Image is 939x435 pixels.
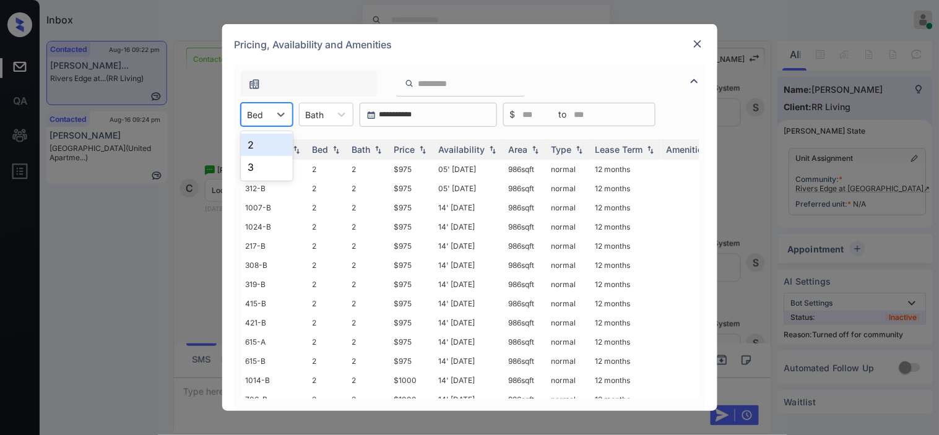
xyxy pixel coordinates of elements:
td: 2 [308,217,347,236]
td: 2 [308,160,347,179]
td: normal [547,371,591,390]
td: $975 [389,160,434,179]
td: 986 sqft [504,160,547,179]
div: Bath [352,144,371,155]
td: normal [547,179,591,198]
td: 05' [DATE] [434,179,504,198]
div: Bed [313,144,329,155]
td: 12 months [591,256,662,275]
td: 2 [308,275,347,294]
td: $975 [389,256,434,275]
td: 14' [DATE] [434,351,504,371]
td: 12 months [591,198,662,217]
td: 14' [DATE] [434,313,504,332]
td: 2 [347,332,389,351]
td: normal [547,332,591,351]
td: 14' [DATE] [434,217,504,236]
td: 12 months [591,217,662,236]
img: sorting [487,145,499,154]
td: 986 sqft [504,256,547,275]
td: 12 months [591,313,662,332]
td: 14' [DATE] [434,294,504,313]
td: 12 months [591,351,662,371]
td: 1014-B [241,371,308,390]
td: 2 [308,236,347,256]
td: normal [547,160,591,179]
td: 12 months [591,179,662,198]
td: normal [547,313,591,332]
td: 986 sqft [504,179,547,198]
img: sorting [417,145,429,154]
img: sorting [644,145,657,154]
td: 2 [347,351,389,371]
td: 12 months [591,390,662,409]
td: normal [547,217,591,236]
td: 14' [DATE] [434,236,504,256]
td: 14' [DATE] [434,256,504,275]
td: normal [547,256,591,275]
td: 986 sqft [504,332,547,351]
td: 319-B [241,275,308,294]
td: 986 sqft [504,217,547,236]
div: 2 [241,134,293,156]
td: 2 [347,371,389,390]
td: $975 [389,198,434,217]
td: 2 [347,236,389,256]
td: 14' [DATE] [434,390,504,409]
div: Amenities [667,144,708,155]
td: 2 [347,217,389,236]
span: $ [510,108,516,121]
img: close [691,38,704,50]
td: 2 [308,351,347,371]
img: sorting [529,145,542,154]
div: Lease Term [595,144,643,155]
td: $975 [389,179,434,198]
td: 12 months [591,371,662,390]
td: 14' [DATE] [434,332,504,351]
td: 615-A [241,332,308,351]
td: 2 [308,332,347,351]
td: $975 [389,332,434,351]
div: 3 [241,156,293,178]
td: normal [547,236,591,256]
td: 2 [308,390,347,409]
td: 2 [347,198,389,217]
td: 12 months [591,294,662,313]
td: 986 sqft [504,294,547,313]
td: $975 [389,236,434,256]
td: 2 [308,313,347,332]
td: 986 sqft [504,390,547,409]
td: $975 [389,294,434,313]
td: normal [547,390,591,409]
td: 14' [DATE] [434,275,504,294]
td: 12 months [591,160,662,179]
td: $975 [389,217,434,236]
div: Price [394,144,415,155]
td: 2 [347,160,389,179]
img: sorting [290,145,303,154]
td: 986 sqft [504,198,547,217]
td: 421-B [241,313,308,332]
td: 2 [308,256,347,275]
span: to [559,108,567,121]
td: 2 [347,275,389,294]
img: sorting [573,145,586,154]
td: $1000 [389,371,434,390]
td: $975 [389,351,434,371]
td: 12 months [591,275,662,294]
td: 986 sqft [504,275,547,294]
td: 1024-B [241,217,308,236]
td: 12 months [591,332,662,351]
td: 312-B [241,179,308,198]
td: 12 months [591,236,662,256]
img: sorting [330,145,342,154]
img: icon-zuma [687,74,702,88]
td: 2 [347,179,389,198]
td: 14' [DATE] [434,198,504,217]
td: 986 sqft [504,313,547,332]
td: 415-B [241,294,308,313]
td: $1000 [389,390,434,409]
td: 2 [308,371,347,390]
td: 986 sqft [504,236,547,256]
td: normal [547,294,591,313]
